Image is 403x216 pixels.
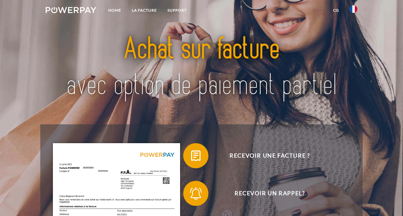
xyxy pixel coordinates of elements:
a: Support [162,5,192,16]
a: LA FACTURE [127,5,162,16]
img: title-powerpay_fr.svg [61,22,342,113]
span: Recevoir une facture ? [193,143,347,168]
span: Recevoir un rappel? [193,181,347,206]
button: Recevoir une facture ? [183,143,347,168]
img: qb_bell.svg [188,186,204,201]
img: logo-powerpay-white.svg [46,7,96,13]
a: CG [328,5,344,16]
img: fr [350,5,357,13]
img: qb_bill.svg [188,148,204,164]
button: Recevoir un rappel? [183,181,347,206]
a: Home [103,5,127,16]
